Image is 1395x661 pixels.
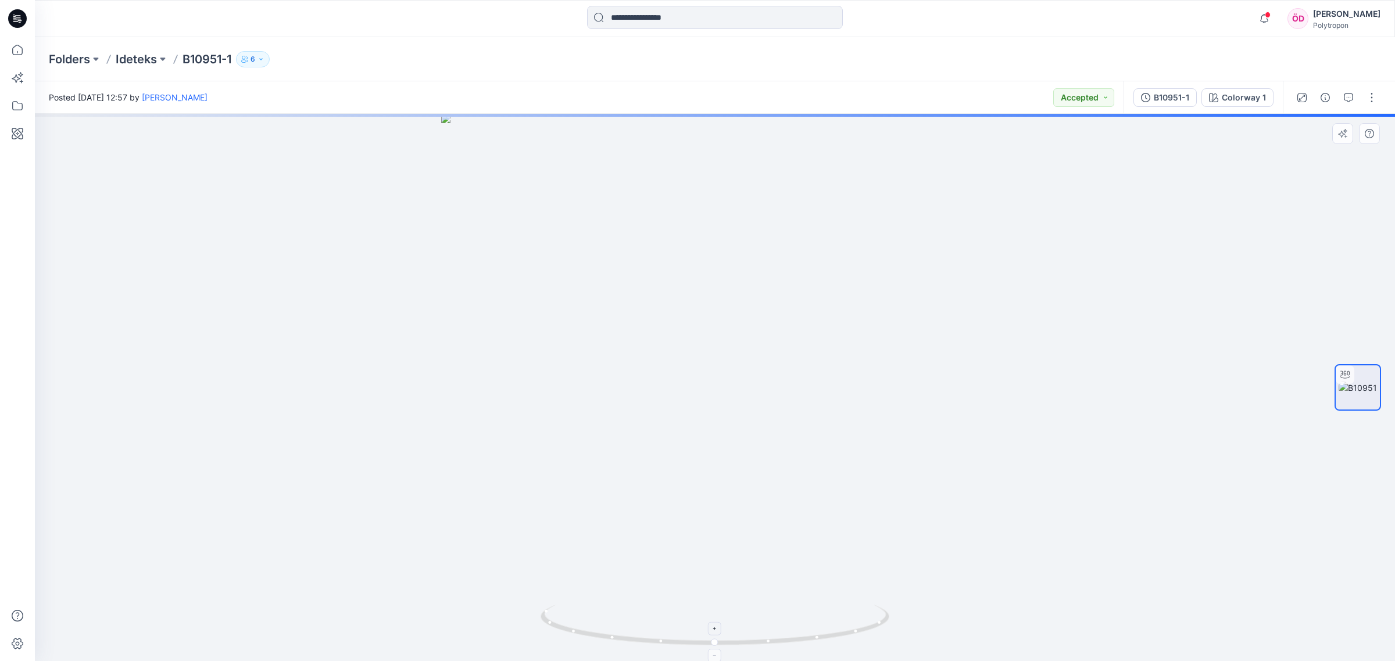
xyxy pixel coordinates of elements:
p: B10951-1 [183,51,231,67]
img: B10951 [1339,382,1377,394]
span: Posted [DATE] 12:57 by [49,91,208,103]
a: Folders [49,51,90,67]
a: [PERSON_NAME] [142,92,208,102]
button: Details [1316,88,1335,107]
button: B10951-1 [1133,88,1197,107]
button: 6 [236,51,270,67]
div: Colorway 1 [1222,91,1266,104]
p: 6 [251,53,255,66]
div: Polytropon [1313,21,1380,30]
div: B10951-1 [1154,91,1189,104]
div: ÖD [1287,8,1308,29]
button: Colorway 1 [1201,88,1274,107]
div: [PERSON_NAME] [1313,7,1380,21]
a: Ideteks [116,51,157,67]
